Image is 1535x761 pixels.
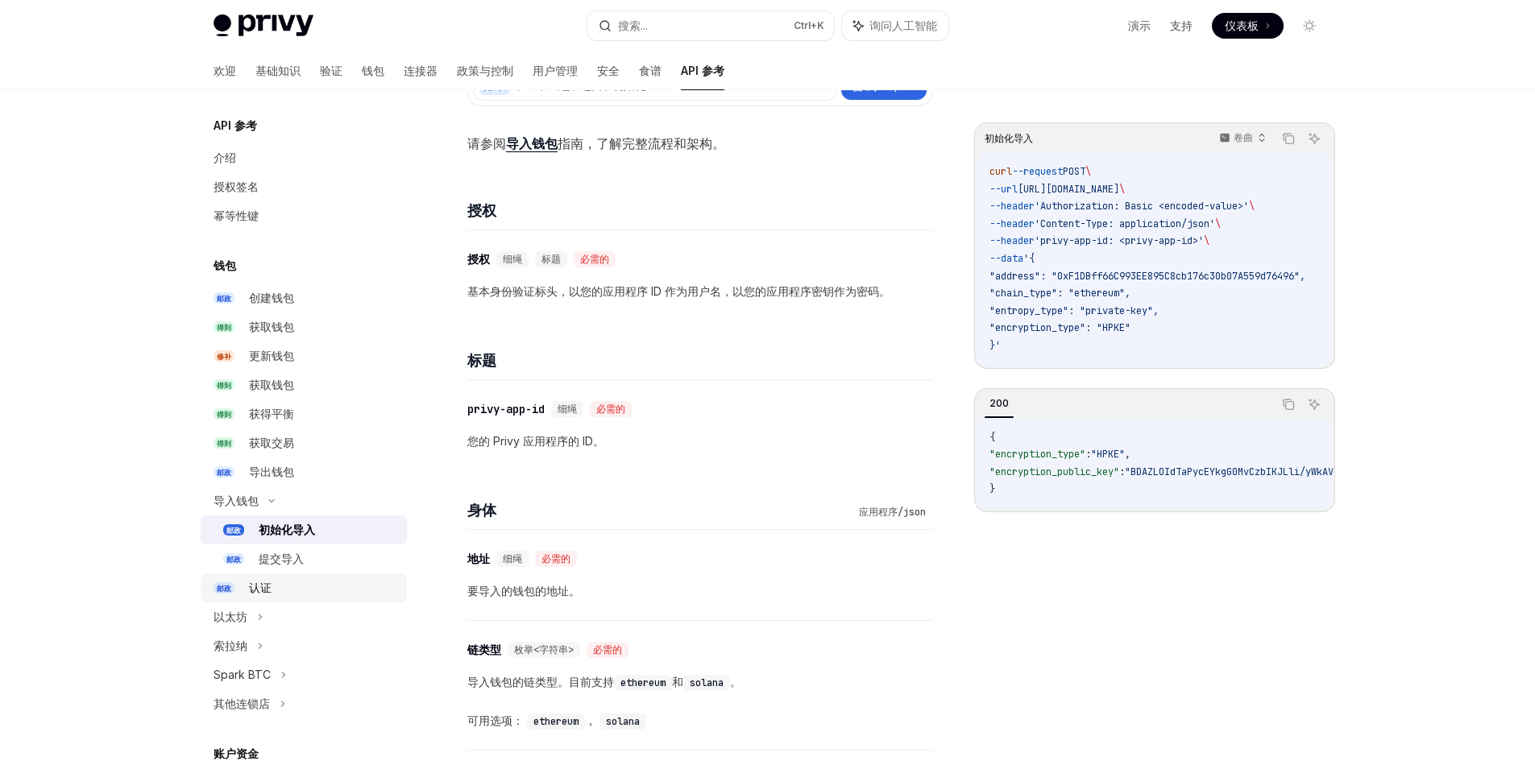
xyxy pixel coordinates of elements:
font: 要导入的钱包的地址。 [467,584,580,598]
font: 应用程序/json [859,506,926,519]
span: \ [1215,217,1221,230]
font: 得到 [217,381,231,390]
a: 介绍 [201,143,407,172]
font: 导入钱包 [214,494,259,507]
a: 授权签名 [201,172,407,201]
a: 食谱 [639,52,662,90]
button: 搜索...Ctrl+K [587,11,834,40]
font: +K [811,19,824,31]
font: 账户资金 [214,747,259,760]
span: "HPKE" [1091,448,1125,461]
font: 欢迎 [214,64,236,77]
a: 修补更新钱包 [201,341,407,370]
font: 基本身份验证标头，以您的应用程序 ID 作为用户名，以您的应用程序密钥作为密码。 [467,284,890,298]
a: 仪表板 [1212,13,1284,39]
font: 身体 [467,502,496,519]
font: 修补 [217,352,231,361]
font: 介绍 [214,151,236,164]
a: 幂等性键 [201,201,407,230]
a: 演示 [1128,18,1151,34]
img: 灯光标志 [214,14,313,37]
font: 地址 [467,552,490,566]
span: 'privy-app-id: <privy-app-id>' [1035,234,1204,247]
a: 得到获取交易 [201,428,407,457]
font: 询问人工智能 [869,19,937,32]
code: ethereum [527,713,585,730]
font: 授权签名 [214,180,259,193]
span: --header [989,234,1035,247]
a: 政策与控制 [457,52,513,90]
font: 导入钱包的链类型。目前支持 [467,675,614,689]
button: 询问人工智能 [1304,128,1325,149]
font: 获得平衡 [249,407,294,420]
font: 用户管理 [533,64,578,77]
button: 切换暗模式 [1296,13,1322,39]
a: 欢迎 [214,52,236,90]
a: 验证 [320,52,342,90]
span: \ [1085,165,1091,178]
font: 枚举<字符串> [514,643,574,656]
font: 索拉纳 [214,639,247,652]
font: 食谱 [639,64,662,77]
font: 创建钱包 [249,291,294,304]
span: 'Authorization: Basic <encoded-value>' [1035,200,1249,213]
span: --data [989,252,1023,265]
font: 。 [730,675,741,689]
font: 授权 [467,252,490,267]
a: 得到获取钱包 [201,370,407,399]
font: API 参考 [681,64,724,77]
span: --header [989,200,1035,213]
font: 得到 [217,323,231,332]
a: 邮政初始化导入 [201,515,407,544]
font: 200 [989,397,1009,409]
font: 幂等性键 [214,209,259,222]
span: \ [1119,183,1125,196]
a: 邮政认证 [201,573,407,602]
font: 细绳 [503,253,522,266]
font: 基础知识 [255,64,301,77]
span: \ [1249,200,1255,213]
a: 导入钱包 [506,135,558,152]
font: 必需的 [596,403,625,416]
a: 连接器 [404,52,438,90]
span: 'Content-Type: application/json' [1035,217,1215,230]
span: --header [989,217,1035,230]
font: 卷曲 [1234,131,1253,143]
button: 卷曲 [1210,125,1273,152]
font: 初始化导入 [259,523,315,536]
a: 用户管理 [533,52,578,90]
font: 获取钱包 [249,378,294,391]
font: 链类型 [467,643,501,657]
span: "address": "0xF1DBff66C993EE895C8cb176c30b07A559d76496", [989,270,1305,283]
font: 获取交易 [249,436,294,449]
font: Ctrl [794,19,811,31]
font: 必需的 [541,552,570,565]
span: { [989,431,995,444]
font: 更新钱包 [249,349,294,362]
span: , [1125,448,1131,461]
font: 获取钱包 [249,320,294,333]
font: 邮政 [217,584,231,593]
span: : [1085,448,1091,461]
button: 复制代码块中的内容 [1278,128,1299,149]
font: 得到 [217,439,231,448]
font: 搜索... [618,19,648,32]
font: 细绳 [558,403,577,416]
font: 安全 [597,64,620,77]
a: API 参考 [681,52,724,90]
font: 初始化导入 [985,132,1033,144]
font: ， [585,713,596,727]
a: 基础知识 [255,52,301,90]
font: 邮政 [226,555,241,564]
span: POST [1063,165,1085,178]
font: 认证 [249,581,272,594]
span: "entropy_type": "private-key", [989,304,1159,317]
font: 和 [672,675,683,689]
font: 仪表板 [1225,19,1259,32]
font: 细绳 [503,552,522,565]
a: 邮政导出钱包 [201,457,407,486]
font: 钱包 [214,258,236,272]
font: 标题 [541,253,561,266]
code: solana [599,713,646,730]
font: 支持 [1170,19,1193,32]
